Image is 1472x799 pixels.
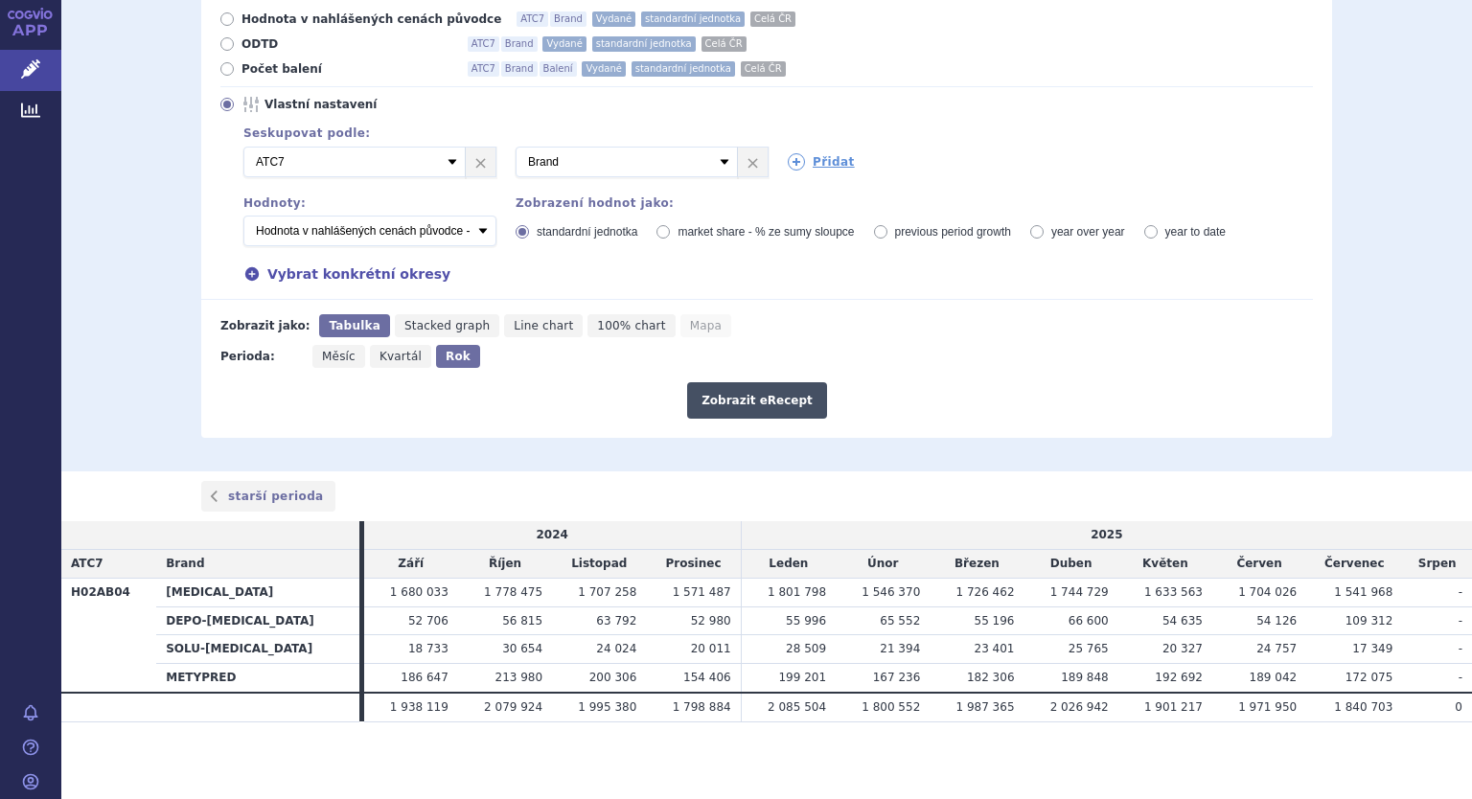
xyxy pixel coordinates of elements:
span: 1 971 950 [1238,700,1297,714]
span: standardní jednotka [632,61,735,77]
span: 1 744 729 [1050,585,1109,599]
td: Září [364,550,458,579]
td: Prosinec [646,550,741,579]
span: standardní jednotka [537,225,637,239]
span: 1 680 033 [390,585,448,599]
span: - [1459,614,1462,628]
th: METYPRED [156,664,358,693]
span: 213 980 [495,671,543,684]
span: year over year [1051,225,1125,239]
span: year to date [1165,225,1226,239]
td: Únor [836,550,930,579]
span: 186 647 [401,671,448,684]
span: ATC7 [468,61,499,77]
span: Brand [166,557,204,570]
a: × [738,148,768,176]
span: Měsíc [322,350,356,363]
th: [MEDICAL_DATA] [156,578,358,606]
span: 1 707 258 [578,585,636,599]
span: 1 798 884 [673,700,731,714]
span: Tabulka [329,319,379,332]
div: Zobrazení hodnot jako: [516,196,1313,210]
span: 30 654 [502,642,542,655]
span: standardní jednotka [641,11,745,27]
span: 20 011 [691,642,731,655]
span: 1 726 462 [955,585,1014,599]
span: 1 778 475 [484,585,542,599]
span: Hodnota v nahlášených cenách původce [241,11,501,27]
td: Leden [741,550,836,579]
span: 24 024 [596,642,636,655]
span: 54 635 [1162,614,1203,628]
span: Balení [540,61,577,77]
td: Květen [1118,550,1212,579]
span: Rok [446,350,471,363]
span: 200 306 [589,671,637,684]
span: 18 733 [408,642,448,655]
a: × [466,148,495,176]
div: Seskupovat podle: [224,126,1313,140]
span: 1 801 798 [768,585,826,599]
span: 189 848 [1061,671,1109,684]
span: Počet balení [241,61,452,77]
span: 17 349 [1352,642,1392,655]
td: 2025 [741,521,1472,549]
span: 55 996 [786,614,826,628]
span: ODTD [241,36,452,52]
span: 199 201 [778,671,826,684]
span: 100% chart [597,319,665,332]
td: Červenec [1306,550,1402,579]
span: 23 401 [975,642,1015,655]
td: Červen [1212,550,1306,579]
span: Brand [501,61,538,77]
span: - [1459,585,1462,599]
span: market share - % ze sumy sloupce [678,225,854,239]
td: Říjen [458,550,552,579]
td: Srpen [1402,550,1472,579]
span: 20 327 [1162,642,1203,655]
div: 2 [224,147,1313,177]
th: H02AB04 [61,578,156,693]
span: 2 026 942 [1050,700,1109,714]
button: Zobrazit eRecept [687,382,827,419]
span: standardní jednotka [592,36,696,52]
span: 25 765 [1069,642,1109,655]
span: 182 306 [967,671,1015,684]
span: 1 633 563 [1144,585,1203,599]
span: Mapa [690,319,722,332]
span: 21 394 [880,642,920,655]
span: Celá ČR [741,61,786,77]
td: 2024 [364,521,742,549]
span: 1 546 370 [862,585,920,599]
span: 2 085 504 [768,700,826,714]
span: 52 706 [408,614,448,628]
span: Vydané [592,11,635,27]
a: starší perioda [201,481,335,512]
span: ATC7 [517,11,548,27]
span: Stacked graph [404,319,490,332]
span: 55 196 [975,614,1015,628]
span: Vydané [542,36,586,52]
a: Přidat [788,153,855,171]
span: Kvartál [379,350,422,363]
span: 1 901 217 [1144,700,1203,714]
span: previous period growth [895,225,1011,239]
span: 24 757 [1256,642,1297,655]
span: 1 840 703 [1334,700,1392,714]
span: 0 [1455,700,1462,714]
span: 109 312 [1345,614,1393,628]
th: DEPO-[MEDICAL_DATA] [156,606,358,635]
span: Brand [550,11,586,27]
span: 28 509 [786,642,826,655]
span: Brand [501,36,538,52]
td: Listopad [552,550,646,579]
span: - [1459,671,1462,684]
div: Hodnoty: [243,196,496,210]
span: Line chart [514,319,573,332]
span: 189 042 [1250,671,1298,684]
span: 167 236 [873,671,921,684]
span: 1 800 552 [862,700,920,714]
span: ATC7 [71,557,103,570]
div: Zobrazit jako: [220,314,310,337]
span: 1 571 487 [673,585,731,599]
